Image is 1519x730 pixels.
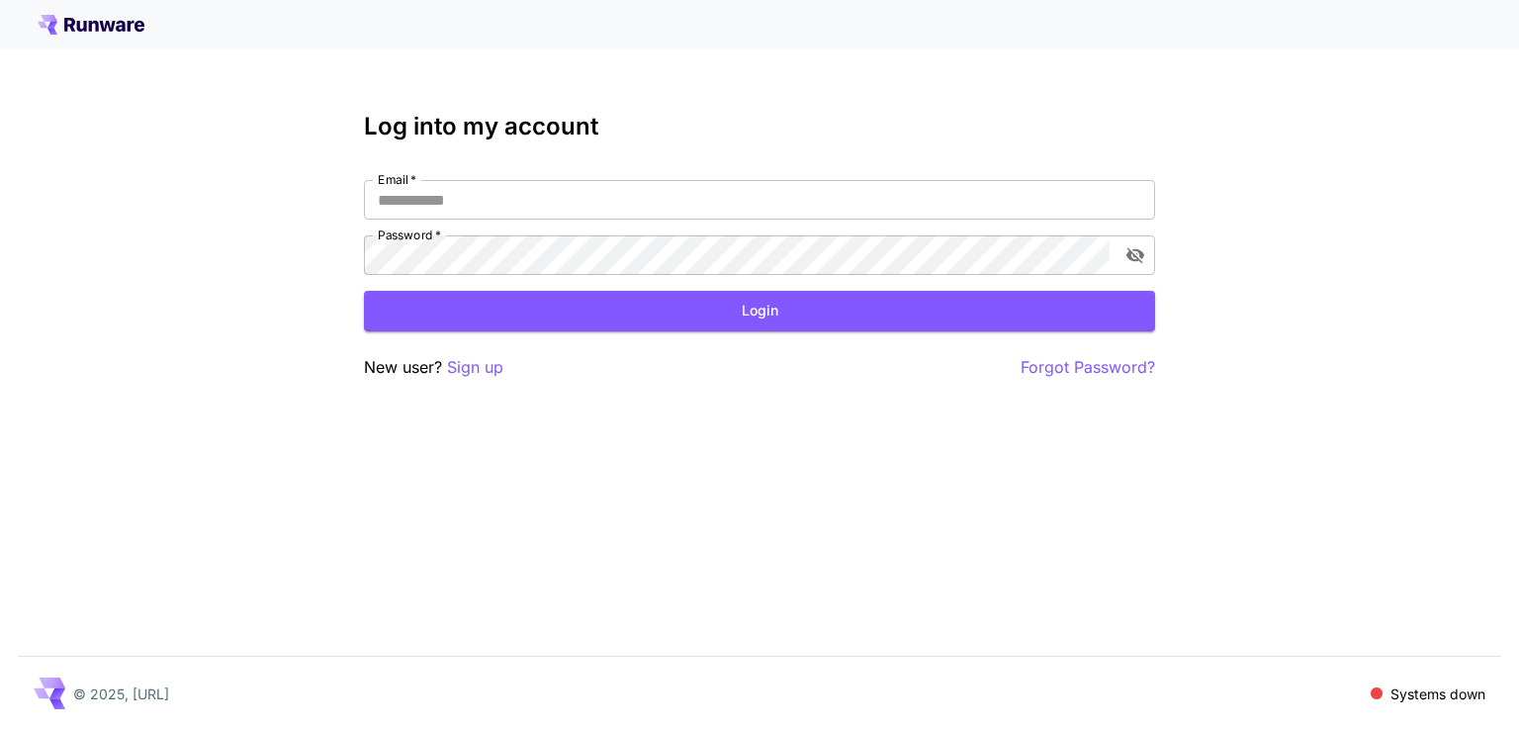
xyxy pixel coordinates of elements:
[378,227,441,243] label: Password
[447,355,503,380] button: Sign up
[73,684,169,704] p: © 2025, [URL]
[1390,684,1485,704] p: Systems down
[1021,355,1155,380] button: Forgot Password?
[364,113,1155,140] h3: Log into my account
[364,291,1155,331] button: Login
[1117,237,1153,273] button: toggle password visibility
[364,355,503,380] p: New user?
[378,171,416,188] label: Email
